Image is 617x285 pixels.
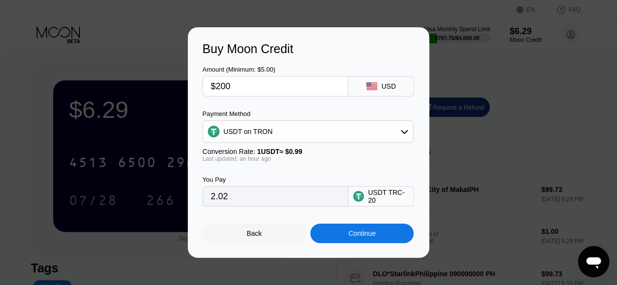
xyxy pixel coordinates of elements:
div: Conversion Rate: [202,148,414,155]
div: USDT TRC-20 [368,189,409,204]
div: Last updated: an hour ago [202,155,414,162]
div: You Pay [202,176,348,183]
div: Back [247,229,262,237]
div: Payment Method [202,110,414,117]
div: USDT on TRON [223,128,273,135]
span: 1 USDT ≈ $0.99 [257,148,302,155]
div: Back [202,224,306,243]
div: Continue [310,224,414,243]
div: Buy Moon Credit [202,42,415,56]
div: USDT on TRON [203,122,413,141]
div: Amount (Minimum: $5.00) [202,66,348,73]
div: USD [381,82,396,90]
iframe: Button to launch messaging window [578,246,609,277]
input: $0.00 [211,76,340,96]
div: Continue [348,229,376,237]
